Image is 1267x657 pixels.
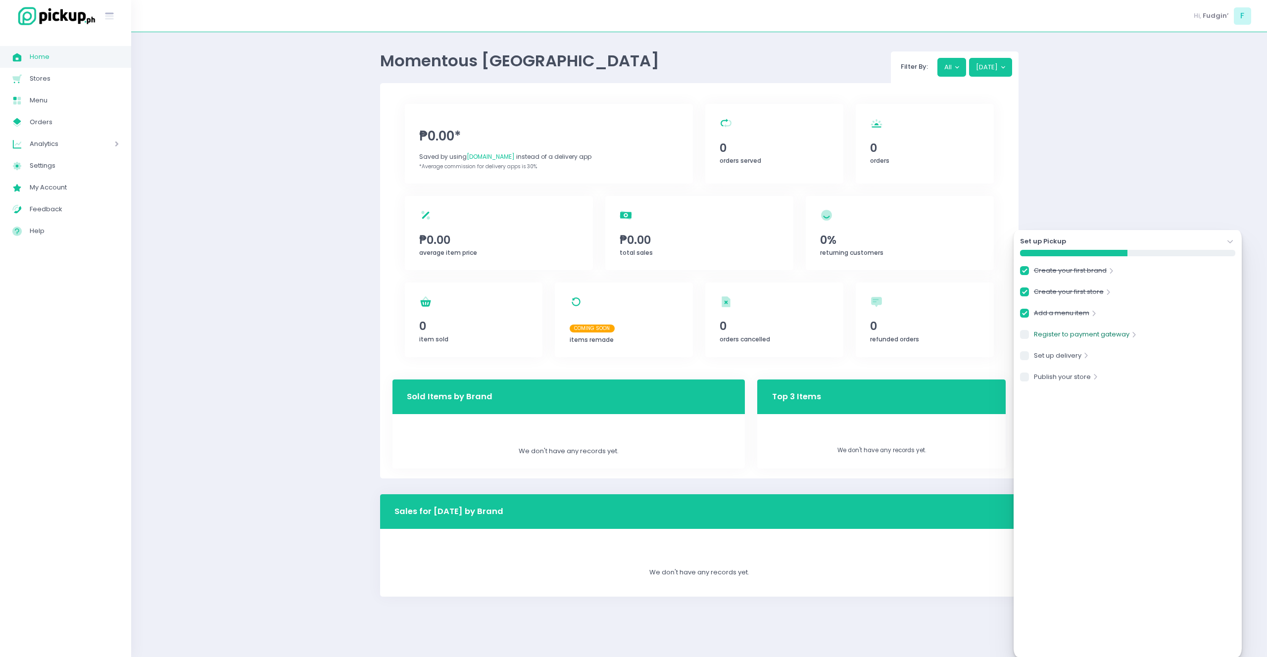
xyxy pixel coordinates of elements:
[897,62,931,71] span: Filter By:
[419,318,528,334] span: 0
[620,232,779,248] span: ₱0.00
[620,248,653,257] span: total sales
[394,567,1004,577] p: We don't have any records yet.
[30,50,119,63] span: Home
[969,58,1012,77] button: [DATE]
[820,248,883,257] span: returning customers
[1034,372,1091,385] a: Publish your store
[705,282,843,357] a: 0orders cancelled
[30,159,119,172] span: Settings
[419,335,448,343] span: item sold
[30,225,119,237] span: Help
[720,335,770,343] span: orders cancelled
[570,325,615,332] span: Coming Soon
[1020,236,1066,246] strong: Set up Pickup
[1034,287,1104,300] a: Create your first store
[467,152,515,161] span: [DOMAIN_NAME]
[30,116,119,129] span: Orders
[12,5,97,27] img: logo
[419,232,579,248] span: ₱0.00
[1034,266,1107,279] a: Create your first brand
[856,282,994,357] a: 0refunded orders
[30,94,119,107] span: Menu
[30,203,119,216] span: Feedback
[720,140,828,156] span: 0
[1034,351,1081,364] a: Set up delivery
[419,248,477,257] span: average item price
[870,140,979,156] span: 0
[856,104,994,184] a: 0orders
[380,49,659,72] span: Momentous [GEOGRAPHIC_DATA]
[705,104,843,184] a: 0orders served
[407,390,492,403] h3: Sold Items by Brand
[1034,329,1129,343] a: Register to payment gateway
[394,506,503,518] h3: Sales for [DATE] by Brand
[30,138,87,150] span: Analytics
[806,196,994,270] a: 0%returning customers
[570,335,614,344] span: items remade
[720,156,761,165] span: orders served
[937,58,966,77] button: All
[405,196,593,270] a: ₱0.00average item price
[30,72,119,85] span: Stores
[772,382,821,411] h3: Top 3 Items
[30,181,119,194] span: My Account
[1203,11,1229,21] span: Fudgin’
[1194,11,1201,21] span: Hi,
[720,318,828,334] span: 0
[419,152,679,161] div: Saved by using instead of a delivery app
[419,127,679,146] span: ₱0.00*
[870,335,919,343] span: refunded orders
[820,232,979,248] span: 0%
[605,196,793,270] a: ₱0.00total sales
[407,446,731,456] div: We don't have any records yet.
[870,318,979,334] span: 0
[1234,7,1251,25] span: F
[870,156,889,165] span: orders
[419,163,537,170] span: *Average commission for delivery apps is 30%
[1034,308,1089,322] a: Add a menu item
[772,446,992,455] p: We don't have any records yet.
[405,282,543,357] a: 0item sold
